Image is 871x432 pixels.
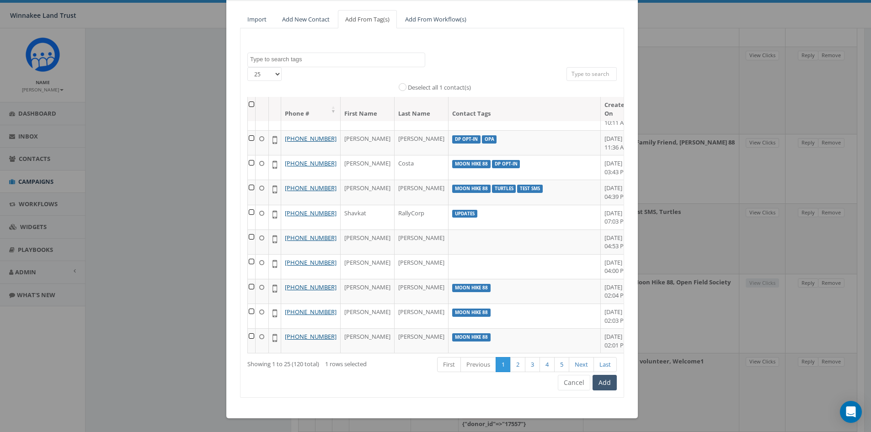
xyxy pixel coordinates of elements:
[482,135,497,144] label: OPA
[247,356,393,368] div: Showing 1 to 25 (120 total)
[275,10,337,29] a: Add New Contact
[601,155,641,180] td: [DATE] 03:43 PM
[250,55,425,64] textarea: Search
[398,10,474,29] a: Add From Workflow(s)
[558,375,590,390] button: Cancel
[395,304,449,328] td: [PERSON_NAME]
[395,254,449,279] td: [PERSON_NAME]
[460,357,496,372] a: Previous
[341,279,395,304] td: [PERSON_NAME]
[341,328,395,353] td: [PERSON_NAME]
[601,279,641,304] td: [DATE] 02:04 PM
[437,357,461,372] a: First
[285,234,337,242] a: [PHONE_NUMBER]
[517,185,543,193] label: Test SMS
[452,284,491,292] label: Moon Hike 88
[285,159,337,167] a: [PHONE_NUMBER]
[341,180,395,204] td: [PERSON_NAME]
[601,328,641,353] td: [DATE] 02:01 PM
[395,229,449,254] td: [PERSON_NAME]
[593,357,617,372] a: Last
[285,332,337,341] a: [PHONE_NUMBER]
[395,180,449,204] td: [PERSON_NAME]
[452,309,491,317] label: Moon Hike 88
[395,205,449,229] td: RallyCorp
[452,135,481,144] label: DP opt-in
[285,134,337,143] a: [PHONE_NUMBER]
[395,97,449,121] th: Last Name
[601,130,641,155] td: [DATE] 11:36 AM
[601,180,641,204] td: [DATE] 04:39 PM
[341,254,395,279] td: [PERSON_NAME]
[492,185,516,193] label: Turtles
[569,357,594,372] a: Next
[601,205,641,229] td: [DATE] 07:03 PM
[341,155,395,180] td: [PERSON_NAME]
[395,328,449,353] td: [PERSON_NAME]
[285,184,337,192] a: [PHONE_NUMBER]
[554,357,569,372] a: 5
[840,401,862,423] div: Open Intercom Messenger
[449,97,601,121] th: Contact Tags
[281,97,341,121] th: Phone #: activate to sort column ascending
[285,209,337,217] a: [PHONE_NUMBER]
[525,357,540,372] a: 3
[341,304,395,328] td: [PERSON_NAME]
[408,83,471,92] label: Deselect all 1 contact(s)
[601,254,641,279] td: [DATE] 04:00 PM
[341,205,395,229] td: Shavkat
[452,333,491,341] label: Moon Hike 88
[452,185,491,193] label: Moon Hike 88
[566,67,617,81] input: Type to search
[395,155,449,180] td: Costa
[452,160,491,168] label: Moon Hike 88
[285,258,337,267] a: [PHONE_NUMBER]
[341,130,395,155] td: [PERSON_NAME]
[510,357,525,372] a: 2
[452,210,477,218] label: Updates
[601,229,641,254] td: [DATE] 04:53 PM
[325,360,367,368] span: 1 rows selected
[395,130,449,155] td: [PERSON_NAME]
[601,304,641,328] td: [DATE] 02:03 PM
[395,279,449,304] td: [PERSON_NAME]
[492,160,520,168] label: DP opt-in
[601,97,641,121] th: Created On: activate to sort column ascending
[240,10,274,29] a: Import
[285,283,337,291] a: [PHONE_NUMBER]
[496,357,511,372] a: 1
[341,229,395,254] td: [PERSON_NAME]
[593,375,617,390] button: Add
[338,10,397,29] a: Add From Tag(s)
[540,357,555,372] a: 4
[285,308,337,316] a: [PHONE_NUMBER]
[341,97,395,121] th: First Name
